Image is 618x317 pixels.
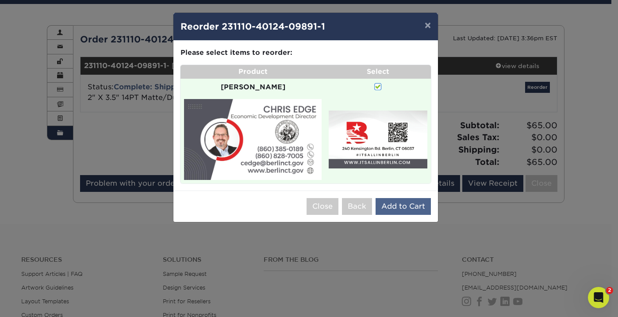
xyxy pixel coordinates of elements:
[221,83,285,91] strong: [PERSON_NAME]
[184,99,322,180] img: 7ff83bd2-6a9e-41ef-9c3a-27e8c7a8f633.jpg
[376,198,431,215] button: Add to Cart
[329,111,427,168] img: primo-5337-6552b9f0ce34c
[238,67,268,76] strong: Product
[367,67,389,76] strong: Select
[606,287,613,294] span: 2
[342,198,372,215] button: Back
[418,13,438,38] button: ×
[180,48,292,57] strong: Please select items to reorder:
[588,287,609,308] iframe: Intercom live chat
[180,20,431,33] h4: Reorder 231110-40124-09891-1
[307,198,338,215] button: Close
